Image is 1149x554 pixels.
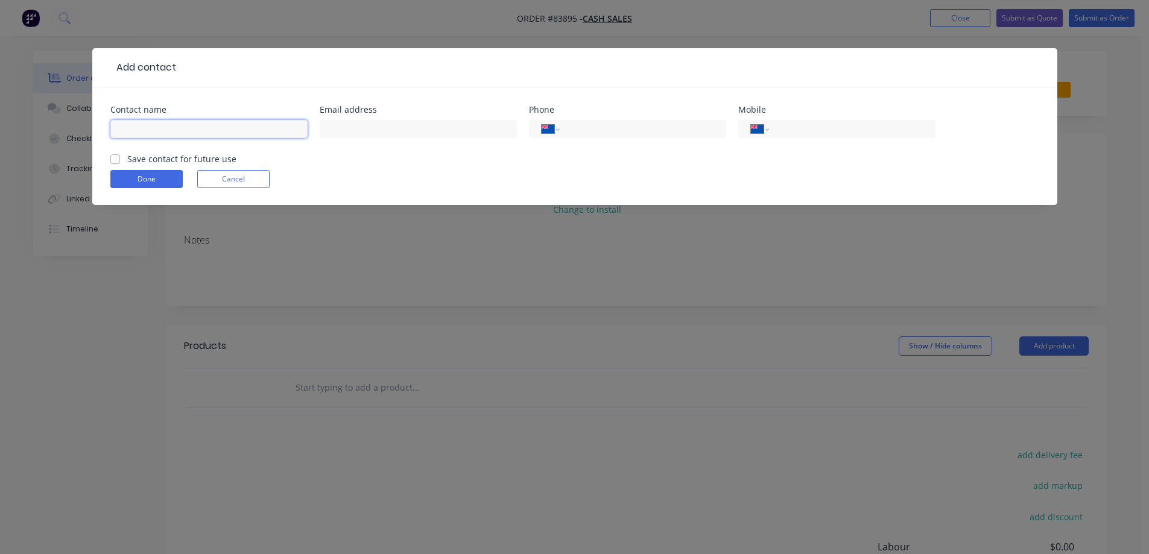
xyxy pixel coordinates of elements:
div: Mobile [738,105,935,114]
div: Contact name [110,105,308,114]
button: Cancel [197,170,270,188]
label: Save contact for future use [127,153,236,165]
div: Add contact [110,60,176,75]
div: Email address [320,105,517,114]
div: Phone [529,105,726,114]
button: Done [110,170,183,188]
